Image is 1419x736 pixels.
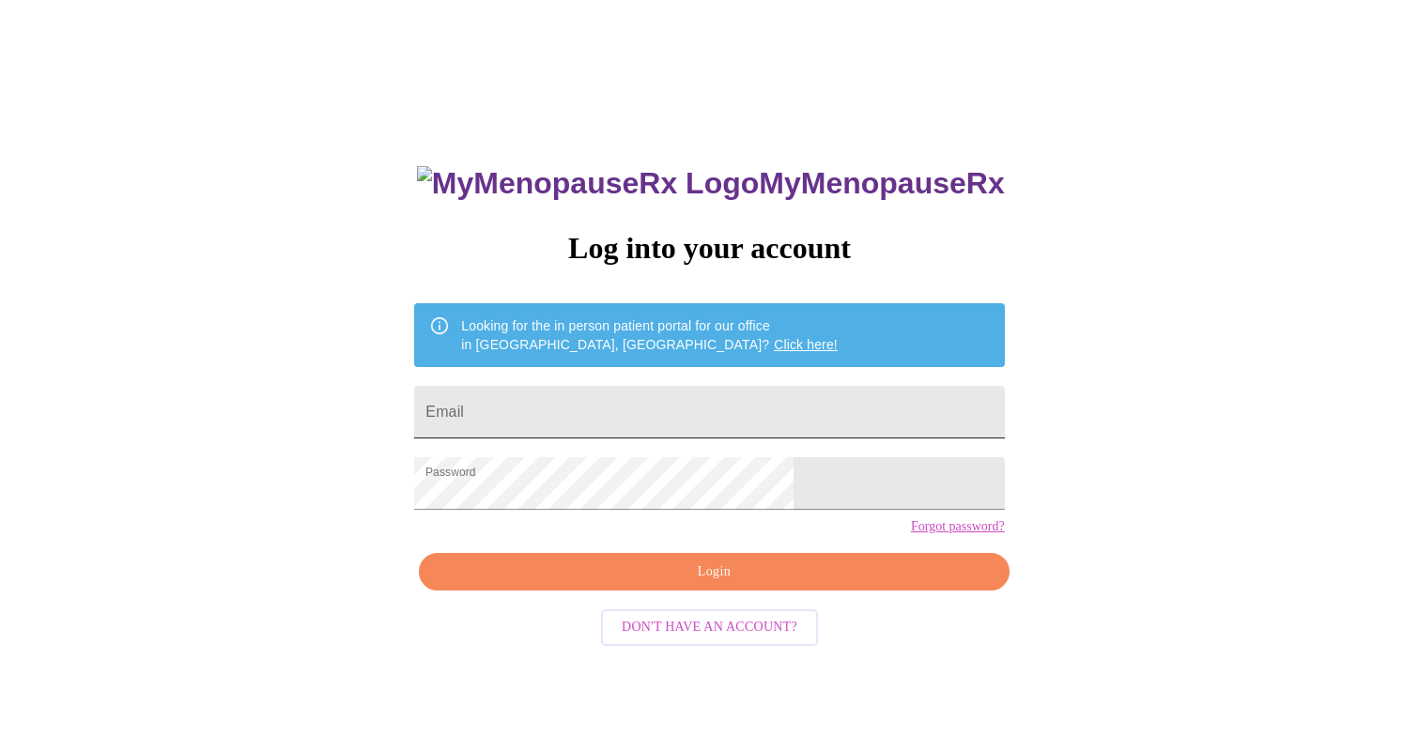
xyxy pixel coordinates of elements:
[419,553,1009,591] button: Login
[417,166,759,201] img: MyMenopauseRx Logo
[911,519,1005,534] a: Forgot password?
[596,618,823,634] a: Don't have an account?
[622,616,797,639] span: Don't have an account?
[461,309,838,361] div: Looking for the in person patient portal for our office in [GEOGRAPHIC_DATA], [GEOGRAPHIC_DATA]?
[414,231,1004,266] h3: Log into your account
[417,166,1005,201] h3: MyMenopauseRx
[774,337,838,352] a: Click here!
[440,560,987,584] span: Login
[601,609,818,646] button: Don't have an account?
